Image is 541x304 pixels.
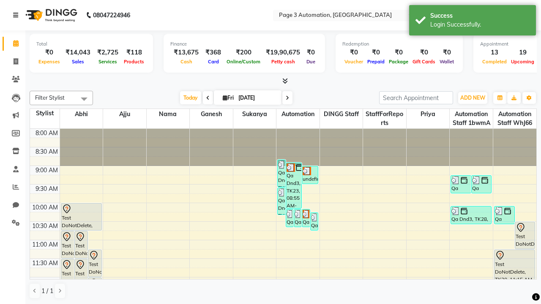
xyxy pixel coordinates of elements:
div: undefined, TK21, 09:00 AM-09:30 AM, Hair cut Below 12 years (Boy) [302,166,318,184]
span: Voucher [342,59,365,65]
div: Test DoNotDelete, TK15, 10:00 AM-10:45 AM, Hair Cut-Men [61,204,101,230]
div: ₹200 [224,48,262,57]
div: 11:30 AM [30,259,60,268]
div: Qa Dnd3, TK30, 10:10 AM-10:40 AM, Hair cut Below 12 years (Boy) [286,209,293,227]
div: 12:00 PM [31,277,60,286]
div: Test DoNotDelete, TK07, 11:30 AM-12:30 PM, Hair Cut-Women [61,259,74,295]
span: Fri [221,95,236,101]
span: Ganesh [190,109,233,119]
div: Qa Dnd3, TK28, 10:05 AM-10:35 AM, Hair cut Below 12 years (Boy) [451,206,491,224]
div: ₹0 [36,48,62,57]
span: Priya [407,109,450,119]
span: Wallet [437,59,456,65]
span: Services [96,59,119,65]
div: Qa Dnd3, TK27, 10:05 AM-10:35 AM, Hair cut Below 12 years (Boy) [495,206,514,224]
div: 11:00 AM [30,240,60,249]
input: 2025-10-03 [236,92,278,104]
span: Expenses [36,59,62,65]
div: Login Successfully. [430,20,530,29]
div: Qa Dnd3, TK32, 10:15 AM-10:45 AM, Hair cut Below 12 years (Boy) [311,213,318,230]
div: Test DoNotDelete, TK20, 11:15 AM-12:15 PM, Hair Cut-Women [495,250,535,286]
div: Test DoNotDelete, TK14, 10:45 AM-11:30 AM, Hair Cut-Men [75,231,87,258]
div: Finance [170,41,318,48]
div: ₹0 [303,48,318,57]
span: Today [180,91,201,104]
div: Test DoNotDelete, TK20, 10:30 AM-11:15 AM, Hair Cut-Men [515,222,535,249]
div: ₹13,675 [170,48,202,57]
span: Automation Staff 1bwmA [450,109,493,128]
div: ₹0 [365,48,387,57]
div: ₹118 [122,48,146,57]
div: 13 [480,48,509,57]
span: Petty cash [269,59,297,65]
div: Success [430,11,530,20]
span: Package [387,59,410,65]
span: Sukanya [233,109,276,119]
span: Cash [178,59,194,65]
div: ₹0 [437,48,456,57]
span: Card [206,59,221,65]
span: 1 / 1 [41,287,53,296]
b: 08047224946 [93,3,130,27]
div: 9:00 AM [34,166,60,175]
div: ₹19,90,675 [262,48,303,57]
span: StaffForReports [363,109,406,128]
div: 8:00 AM [34,129,60,138]
div: Test DoNotDelete, TK11, 11:15 AM-12:00 PM, Hair Cut-Men [88,250,101,277]
button: ADD NEW [458,92,487,104]
span: Ajju [103,109,146,119]
span: Online/Custom [224,59,262,65]
span: Prepaid [365,59,387,65]
span: DINGG Staff [320,109,363,119]
div: ₹0 [387,48,410,57]
span: Completed [480,59,509,65]
span: Filter Stylist [35,94,65,101]
div: ₹0 [342,48,365,57]
div: Test DoNotDelete, TK07, 10:45 AM-11:30 AM, Hair Cut-Men [61,231,74,258]
div: Test DoNotDelete, TK12, 11:30 AM-12:15 PM, Hair Cut-Men [75,259,87,286]
div: Qa Dnd3, TK22, 08:50 AM-09:35 AM, Hair Cut-Men [278,160,285,187]
div: Qa Dnd3, TK26, 09:35 AM-10:20 AM, Hair Cut-Men [278,188,285,214]
div: 10:30 AM [30,222,60,231]
div: 9:30 AM [34,185,60,193]
div: ₹368 [202,48,224,57]
span: Nama [147,109,190,119]
img: logo [22,3,79,27]
span: Products [122,59,146,65]
span: Upcoming [509,59,536,65]
div: Qa Dnd3, TK23, 08:55 AM-10:10 AM, Hair Cut By Expert-Men,Hair Cut-Men [286,163,302,208]
div: ₹2,725 [94,48,122,57]
span: Automation Staff WhJ66 [493,109,536,128]
div: Qa Dnd3, TK24, 09:15 AM-09:45 AM, Hair cut Below 12 years (Boy) [451,176,471,193]
div: Redemption [342,41,456,48]
div: 8:30 AM [34,147,60,156]
div: ₹0 [410,48,437,57]
div: Qa Dnd3, TK25, 09:15 AM-09:45 AM, Hair Cut By Expert-Men [472,176,492,193]
span: ADD NEW [460,95,485,101]
span: Sales [70,59,86,65]
div: Qa Dnd3, TK31, 10:10 AM-10:40 AM, Hair cut Below 12 years (Boy) [294,209,301,227]
div: 10:00 AM [30,203,60,212]
span: Due [304,59,317,65]
div: 19 [509,48,536,57]
div: Qa Dnd3, TK29, 10:10 AM-10:40 AM, Hair cut Below 12 years (Boy) [302,209,309,227]
div: ₹14,043 [62,48,94,57]
input: Search Appointment [379,91,453,104]
span: Gift Cards [410,59,437,65]
span: Automation [276,109,320,119]
span: Abhi [60,109,103,119]
div: Stylist [30,109,60,118]
div: Total [36,41,146,48]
